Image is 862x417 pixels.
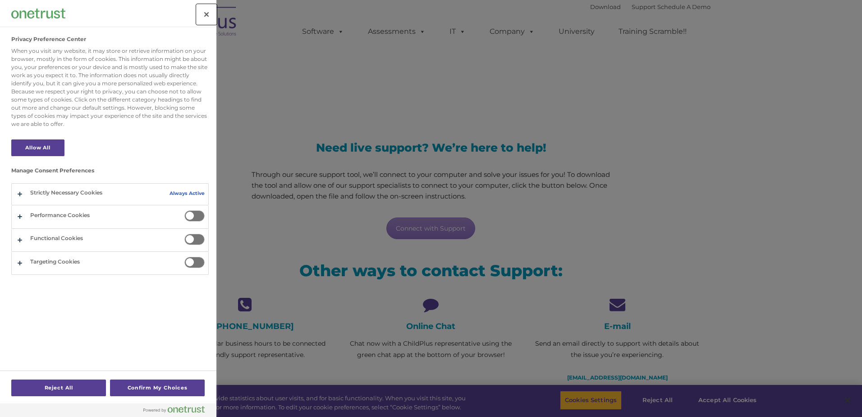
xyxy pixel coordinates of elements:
button: Allow All [11,139,64,156]
div: When you visit any website, it may store or retrieve information on your browser, mostly in the f... [11,47,209,128]
img: Powered by OneTrust Opens in a new Tab [143,406,205,413]
img: Company Logo [11,9,65,18]
h3: Manage Consent Preferences [11,167,209,178]
a: Powered by OneTrust Opens in a new Tab [143,406,212,417]
h2: Privacy Preference Center [11,36,86,42]
button: Confirm My Choices [110,380,205,396]
div: Company Logo [11,5,65,23]
button: Close [197,5,216,24]
button: Reject All [11,380,106,396]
